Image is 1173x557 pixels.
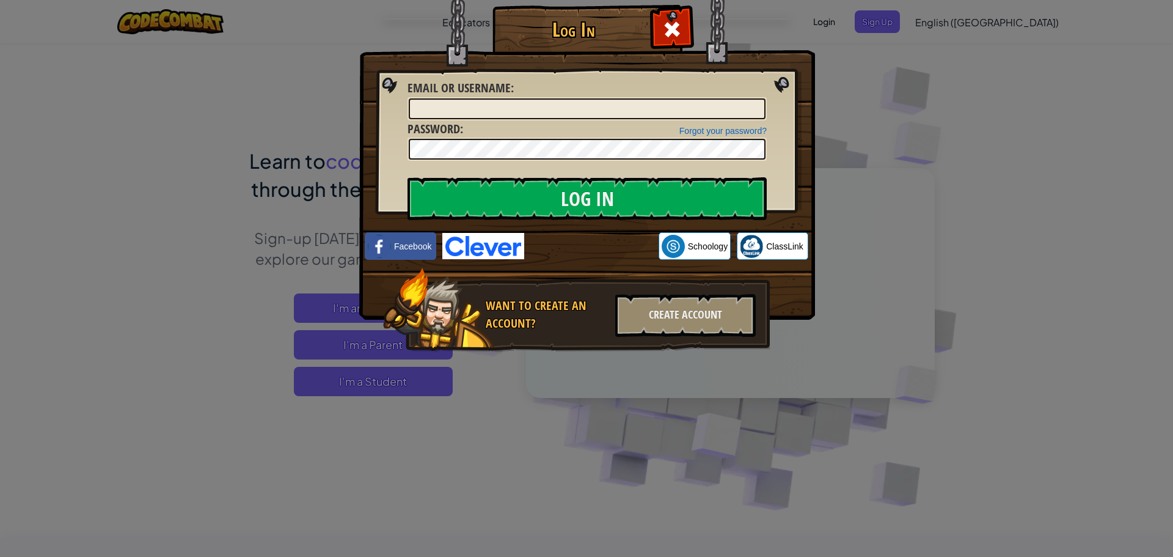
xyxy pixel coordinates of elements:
[662,235,685,258] img: schoology.png
[442,233,524,259] img: clever-logo-blue.png
[740,235,763,258] img: classlink-logo-small.png
[679,126,767,136] a: Forgot your password?
[486,297,608,332] div: Want to create an account?
[368,235,391,258] img: facebook_small.png
[766,240,803,253] span: ClassLink
[495,19,651,40] h1: Log In
[407,79,514,97] label: :
[394,240,431,253] span: Facebook
[615,294,756,337] div: Create Account
[407,120,463,138] label: :
[407,177,767,220] input: Log In
[407,120,460,137] span: Password
[407,79,511,96] span: Email or Username
[688,240,728,253] span: Schoology
[524,233,659,260] iframe: Sign in with Google Button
